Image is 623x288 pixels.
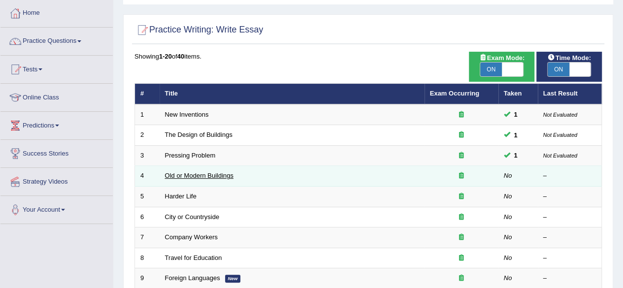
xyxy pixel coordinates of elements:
div: Exam occurring question [430,192,493,201]
td: 2 [135,125,160,146]
div: – [543,274,596,283]
em: No [504,274,512,282]
span: You can still take this question [510,150,522,160]
a: Your Account [0,196,113,221]
small: Not Evaluated [543,112,577,118]
a: Pressing Problem [165,152,216,159]
a: Company Workers [165,233,218,241]
td: 6 [135,207,160,227]
div: – [543,233,596,242]
a: Online Class [0,84,113,108]
em: No [504,254,512,261]
span: You can still take this question [510,130,522,140]
td: 4 [135,166,160,187]
a: Success Stories [0,140,113,164]
small: Not Evaluated [543,132,577,138]
th: Title [160,84,425,104]
em: No [504,233,512,241]
td: 5 [135,187,160,207]
span: Time Mode: [544,53,595,63]
a: City or Countryside [165,213,220,221]
em: New [225,275,241,283]
em: No [504,192,512,200]
th: # [135,84,160,104]
b: 1-20 [159,53,172,60]
a: Tests [0,56,113,80]
td: 3 [135,145,160,166]
div: – [543,192,596,201]
div: – [543,254,596,263]
div: Exam occurring question [430,110,493,120]
td: 7 [135,227,160,248]
a: Predictions [0,112,113,136]
div: Exam occurring question [430,233,493,242]
span: ON [548,63,569,76]
td: 8 [135,248,160,268]
a: Harder Life [165,192,197,200]
div: Exam occurring question [430,171,493,181]
div: – [543,171,596,181]
a: Strategy Videos [0,168,113,192]
em: No [504,172,512,179]
div: Exam occurring question [430,213,493,222]
a: The Design of Buildings [165,131,232,138]
small: Not Evaluated [543,153,577,159]
span: ON [480,63,502,76]
th: Taken [498,84,538,104]
div: Exam occurring question [430,151,493,160]
em: No [504,213,512,221]
th: Last Result [538,84,602,104]
b: 40 [177,53,184,60]
div: Exam occurring question [430,130,493,140]
a: Old or Modern Buildings [165,172,233,179]
a: New Inventions [165,111,209,118]
div: Showing of items. [134,52,602,61]
span: You can still take this question [510,109,522,120]
div: – [543,213,596,222]
a: Exam Occurring [430,90,479,97]
h2: Practice Writing: Write Essay [134,23,263,37]
td: 1 [135,104,160,125]
span: Exam Mode: [475,53,528,63]
div: Exam occurring question [430,274,493,283]
a: Travel for Education [165,254,222,261]
a: Foreign Languages [165,274,220,282]
a: Practice Questions [0,28,113,52]
div: Show exams occurring in exams [469,52,534,82]
div: Exam occurring question [430,254,493,263]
